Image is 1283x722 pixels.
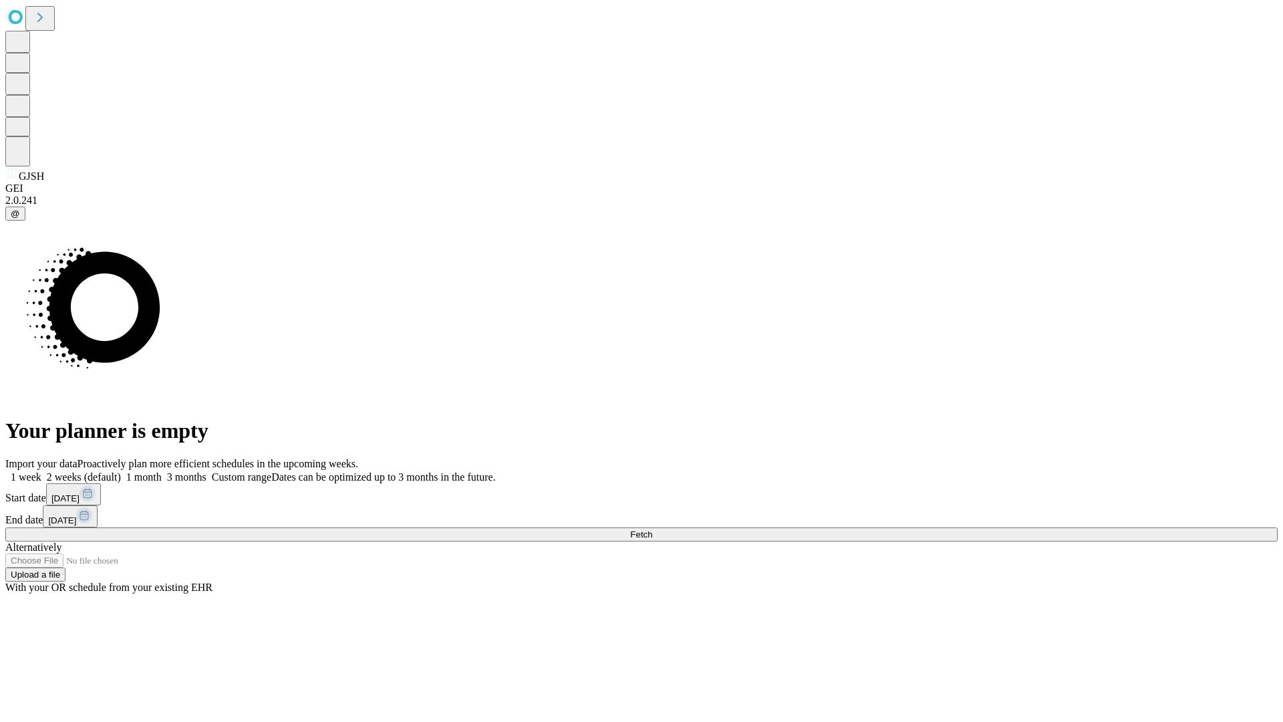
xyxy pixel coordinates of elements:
span: Alternatively [5,541,61,553]
div: GEI [5,183,1278,195]
span: 1 month [126,471,162,483]
div: Start date [5,483,1278,505]
span: 1 week [11,471,41,483]
span: Import your data [5,458,78,469]
button: @ [5,207,25,221]
button: Fetch [5,527,1278,541]
span: Proactively plan more efficient schedules in the upcoming weeks. [78,458,358,469]
div: End date [5,505,1278,527]
button: [DATE] [43,505,98,527]
h1: Your planner is empty [5,418,1278,443]
div: 2.0.241 [5,195,1278,207]
span: 3 months [167,471,206,483]
span: With your OR schedule from your existing EHR [5,582,212,593]
span: Fetch [630,529,652,539]
span: GJSH [19,170,44,182]
span: Dates can be optimized up to 3 months in the future. [271,471,495,483]
span: [DATE] [48,515,76,525]
span: Custom range [212,471,271,483]
span: [DATE] [51,493,80,503]
span: 2 weeks (default) [47,471,121,483]
button: Upload a file [5,568,65,582]
span: @ [11,209,20,219]
button: [DATE] [46,483,101,505]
